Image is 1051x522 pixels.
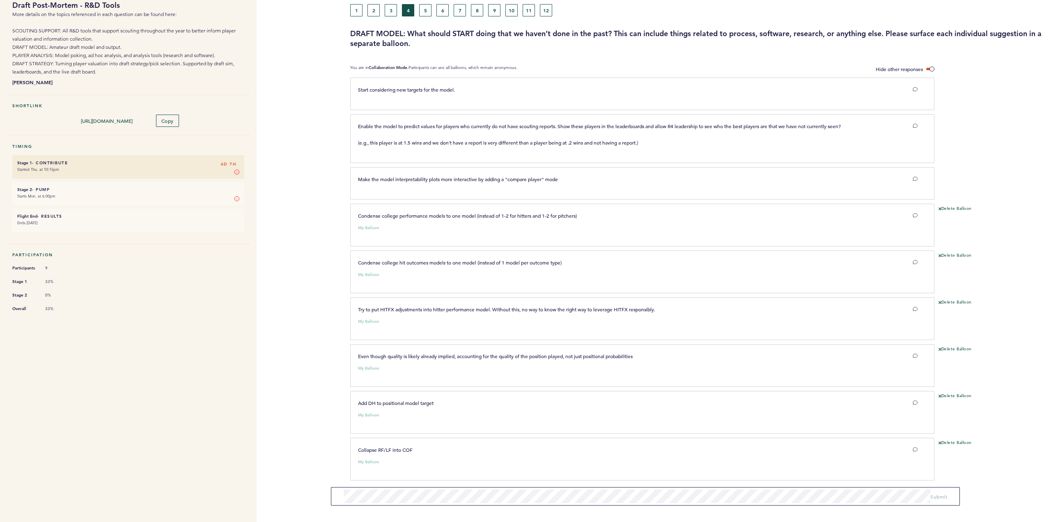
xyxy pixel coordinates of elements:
time: Ends [DATE] [17,220,37,225]
button: 2 [367,4,380,16]
span: Try to put HITFX adjustments into hitter performance model. Without this, no way to know the righ... [358,306,655,313]
button: 7 [454,4,466,16]
span: Participants [12,264,37,272]
span: Start considering new targets for the model. [358,86,455,93]
time: Started Thu. at 10:15pm [17,167,59,172]
button: 6 [436,4,449,16]
h6: - Contribute [17,160,239,166]
button: 10 [505,4,518,16]
h6: - Results [17,214,239,219]
small: Stage 2 [17,187,32,192]
h5: Participation [12,252,244,258]
p: You are in Participants can see all balloons, which remain anonymous. [350,65,517,74]
h6: - Pump [17,187,239,192]
button: Delete Balloon [939,393,972,400]
span: Condense college hit outcomes models to one model (instead of 1 model per outcome type) [358,259,562,266]
span: 6D 7H [221,160,236,168]
b: Collaboration Mode. [369,65,408,70]
small: Stage 1 [17,160,32,166]
button: 5 [419,4,431,16]
small: My Balloon [358,226,379,230]
button: 1 [350,4,363,16]
small: My Balloon [358,460,379,464]
span: Add DH to positional model target [358,400,434,406]
span: 33% [45,279,70,285]
button: 4 [402,4,414,16]
span: Make the model interpretability plots more interactive by adding a "compare player" mode [358,176,558,182]
h3: DRAFT MODEL: What should START doing that we haven’t done in the past? This can include things re... [350,29,1045,48]
button: Delete Balloon [939,206,972,212]
h1: Draft Post-Mortem - R&D Tools [12,0,244,10]
span: Condense college performance models to one model (instead of 1-2 for hitters and 1-2 for pitchers) [358,212,577,219]
b: [PERSON_NAME] [12,78,244,86]
button: 8 [471,4,483,16]
button: Delete Balloon [939,253,972,259]
span: Copy [161,117,174,124]
span: 33% [45,306,70,312]
button: 9 [488,4,500,16]
span: More details on the topics referenced in each question can be found here: SCOUTING SUPPORT: All R... [12,11,236,75]
span: Hide other responses [876,66,923,72]
time: Starts Mon. at 6:00pm [17,193,55,199]
span: Overall [12,305,37,313]
button: Delete Balloon [939,299,972,306]
h5: Timing [12,144,244,149]
button: 3 [385,4,397,16]
button: Submit [930,492,947,501]
h5: Shortlink [12,103,244,108]
button: Delete Balloon [939,440,972,446]
button: 11 [523,4,535,16]
small: My Balloon [358,273,379,277]
span: Submit [930,493,947,500]
span: Stage 2 [12,291,37,299]
small: My Balloon [358,366,379,370]
span: Enable the model to predict values for players who currently do not have scouting reports. Show t... [358,123,842,146]
span: 0% [45,292,70,298]
button: Delete Balloon [939,346,972,353]
span: 9 [45,265,70,271]
button: 12 [540,4,552,16]
span: Collapse RF/LF into COF [358,446,413,453]
small: Flight End [17,214,37,219]
small: My Balloon [358,413,379,417]
span: Even though quality is likely already implied, accounting for the quality of the position played,... [358,353,633,359]
button: Copy [156,115,179,127]
span: Stage 1 [12,278,37,286]
small: My Balloon [358,320,379,324]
